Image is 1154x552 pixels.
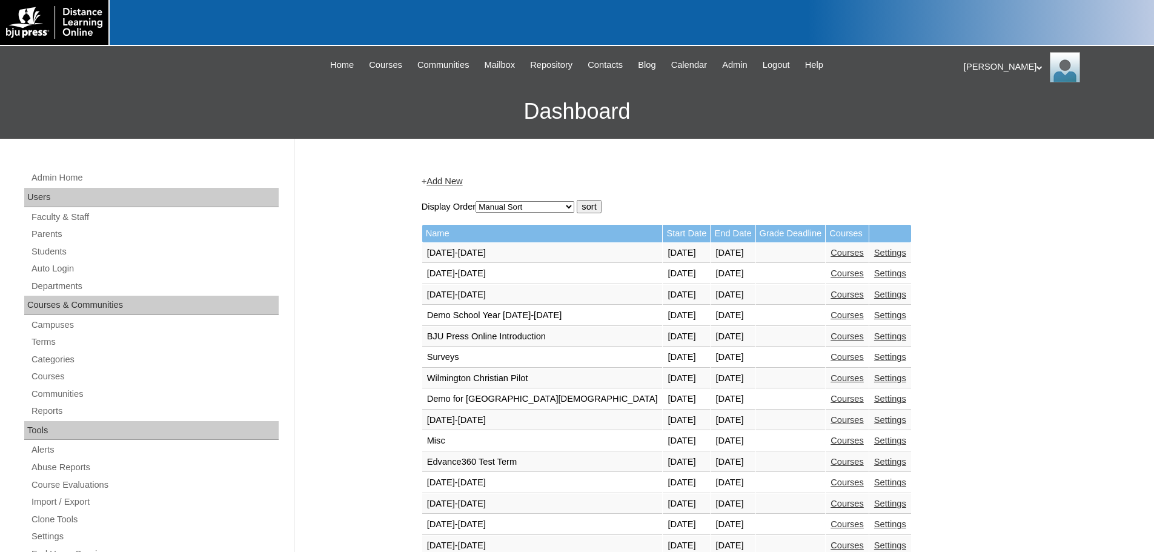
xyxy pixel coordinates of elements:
td: [DATE] [663,347,710,368]
a: Settings [874,415,906,425]
a: Repository [524,58,579,72]
td: [DATE] [711,285,755,305]
span: Home [330,58,354,72]
a: Settings [874,310,906,320]
a: Settings [874,540,906,550]
a: Auto Login [30,261,279,276]
a: Communities [30,387,279,402]
td: [DATE] [663,389,710,410]
a: Settings [874,268,906,278]
span: Logout [763,58,790,72]
a: Reports [30,404,279,419]
td: [DATE]-[DATE] [422,243,663,264]
a: Courses [831,248,864,258]
a: Settings [874,477,906,487]
td: [DATE] [711,514,755,535]
a: Settings [874,519,906,529]
a: Import / Export [30,494,279,510]
a: Students [30,244,279,259]
span: Contacts [588,58,623,72]
a: Settings [874,457,906,467]
td: [DATE] [711,452,755,473]
a: Clone Tools [30,512,279,527]
td: [DATE] [663,473,710,493]
a: Admin Home [30,170,279,185]
div: [PERSON_NAME] [964,52,1142,82]
a: Settings [874,352,906,362]
td: [DATE]-[DATE] [422,285,663,305]
a: Courses [831,352,864,362]
span: Blog [638,58,655,72]
span: Mailbox [485,58,516,72]
a: Courses [831,436,864,445]
td: [DATE] [711,389,755,410]
td: [DATE] [663,264,710,284]
td: Misc [422,431,663,451]
a: Admin [716,58,754,72]
td: Demo for [GEOGRAPHIC_DATA][DEMOGRAPHIC_DATA] [422,389,663,410]
td: [DATE] [663,410,710,431]
a: Abuse Reports [30,460,279,475]
td: Name [422,225,663,242]
td: [DATE]-[DATE] [422,473,663,493]
td: [DATE] [711,305,755,326]
div: Courses & Communities [24,296,279,315]
a: Add New [426,176,462,186]
img: Pam Miller / Distance Learning Online Staff [1050,52,1080,82]
span: Calendar [671,58,707,72]
td: [DATE] [663,285,710,305]
td: Edvance360 Test Term [422,452,663,473]
td: BJU Press Online Introduction [422,327,663,347]
td: [DATE]-[DATE] [422,410,663,431]
a: Courses [831,415,864,425]
a: Categories [30,352,279,367]
td: [DATE] [663,514,710,535]
form: Display Order [422,200,1021,213]
span: Communities [417,58,469,72]
a: Terms [30,334,279,350]
a: Courses [831,268,864,278]
td: Grade Deadline [756,225,826,242]
a: Settings [874,499,906,508]
a: Blog [632,58,662,72]
a: Parents [30,227,279,242]
td: [DATE] [663,452,710,473]
td: End Date [711,225,755,242]
a: Courses [831,290,864,299]
span: Admin [722,58,748,72]
a: Courses [831,499,864,508]
td: Start Date [663,225,710,242]
a: Courses [363,58,408,72]
td: [DATE] [711,410,755,431]
td: [DATE] [711,327,755,347]
span: Courses [369,58,402,72]
a: Logout [757,58,796,72]
td: [DATE] [711,431,755,451]
a: Settings [30,529,279,544]
td: [DATE] [663,327,710,347]
a: Courses [831,540,864,550]
a: Course Evaluations [30,477,279,493]
a: Calendar [665,58,713,72]
a: Contacts [582,58,629,72]
a: Home [324,58,360,72]
a: Settings [874,436,906,445]
img: logo-white.png [6,6,102,39]
a: Courses [831,331,864,341]
td: [DATE] [711,264,755,284]
td: Surveys [422,347,663,368]
td: [DATE] [711,347,755,368]
td: [DATE]-[DATE] [422,264,663,284]
a: Courses [831,373,864,383]
a: Communities [411,58,476,72]
a: Courses [831,457,864,467]
td: Wilmington Christian Pilot [422,368,663,389]
div: + [422,175,1021,188]
input: sort [577,200,601,213]
td: Demo School Year [DATE]-[DATE] [422,305,663,326]
td: [DATE] [663,368,710,389]
td: [DATE]-[DATE] [422,494,663,514]
td: [DATE] [663,305,710,326]
h3: Dashboard [6,84,1148,139]
a: Departments [30,279,279,294]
